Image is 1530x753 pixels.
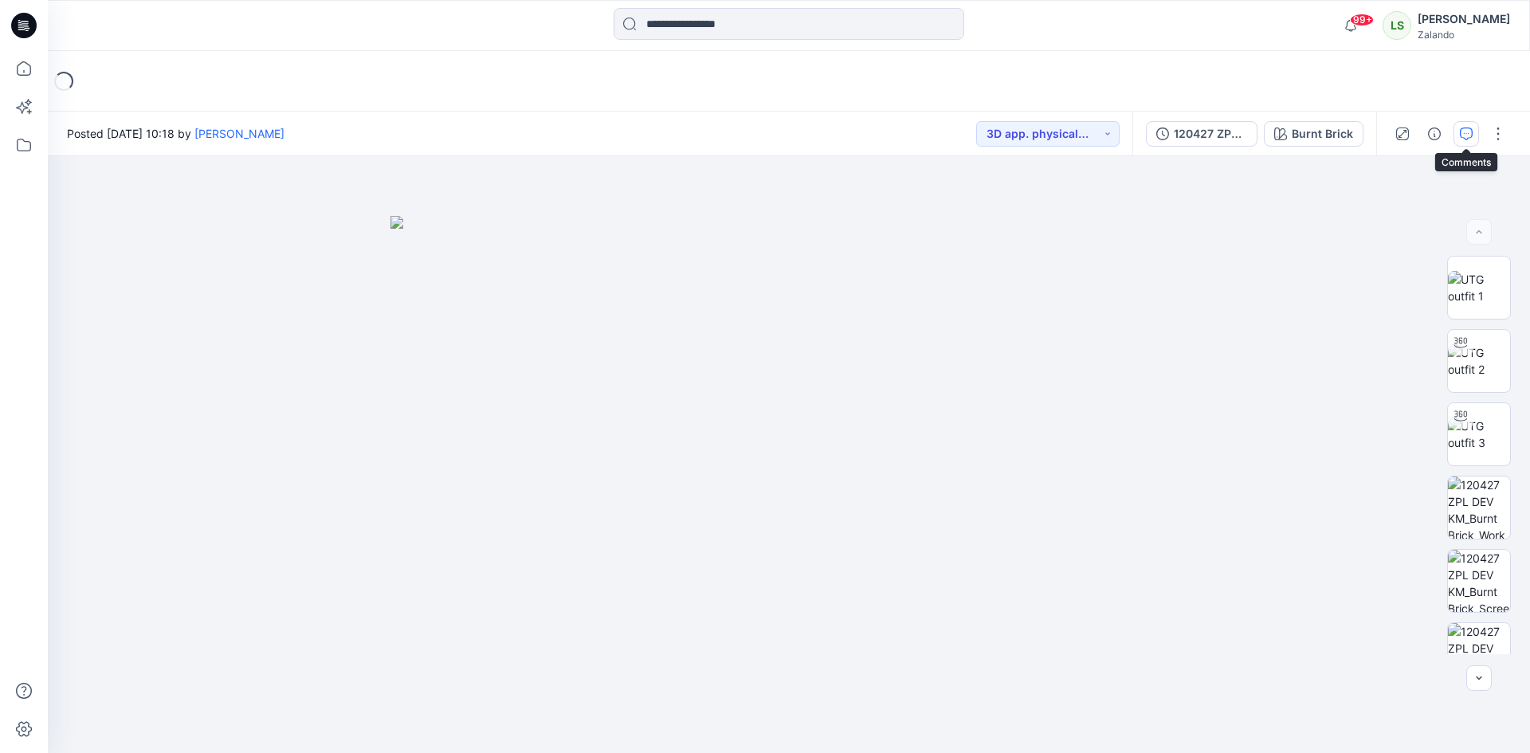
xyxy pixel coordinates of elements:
span: 99+ [1350,14,1374,26]
span: Posted [DATE] 10:18 by [67,125,284,142]
button: Burnt Brick [1264,121,1363,147]
div: Burnt Brick [1292,125,1353,143]
img: UTG outfit 3 [1448,418,1510,451]
img: UTG outfit 2 [1448,344,1510,378]
button: 120427 ZPL DEV KM [1146,121,1257,147]
img: UTG outfit 1 [1448,271,1510,304]
div: 120427 ZPL DEV KM [1174,125,1247,143]
div: [PERSON_NAME] [1418,10,1510,29]
img: 120427 ZPL DEV KM_Burnt Brick_Workmanship illustrations - 120427 [1448,477,1510,539]
img: 120427 ZPL DEV KM_Burnt Brick_Screenshot 2025-09-05 103400 [1448,550,1510,612]
button: Details [1422,121,1447,147]
img: 120427 ZPL DEV KM_Burnt Brick_Screenshot 2025-09-05 101429 [1448,623,1510,685]
div: LS [1383,11,1411,40]
a: [PERSON_NAME] [194,127,284,140]
div: Zalando [1418,29,1510,41]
